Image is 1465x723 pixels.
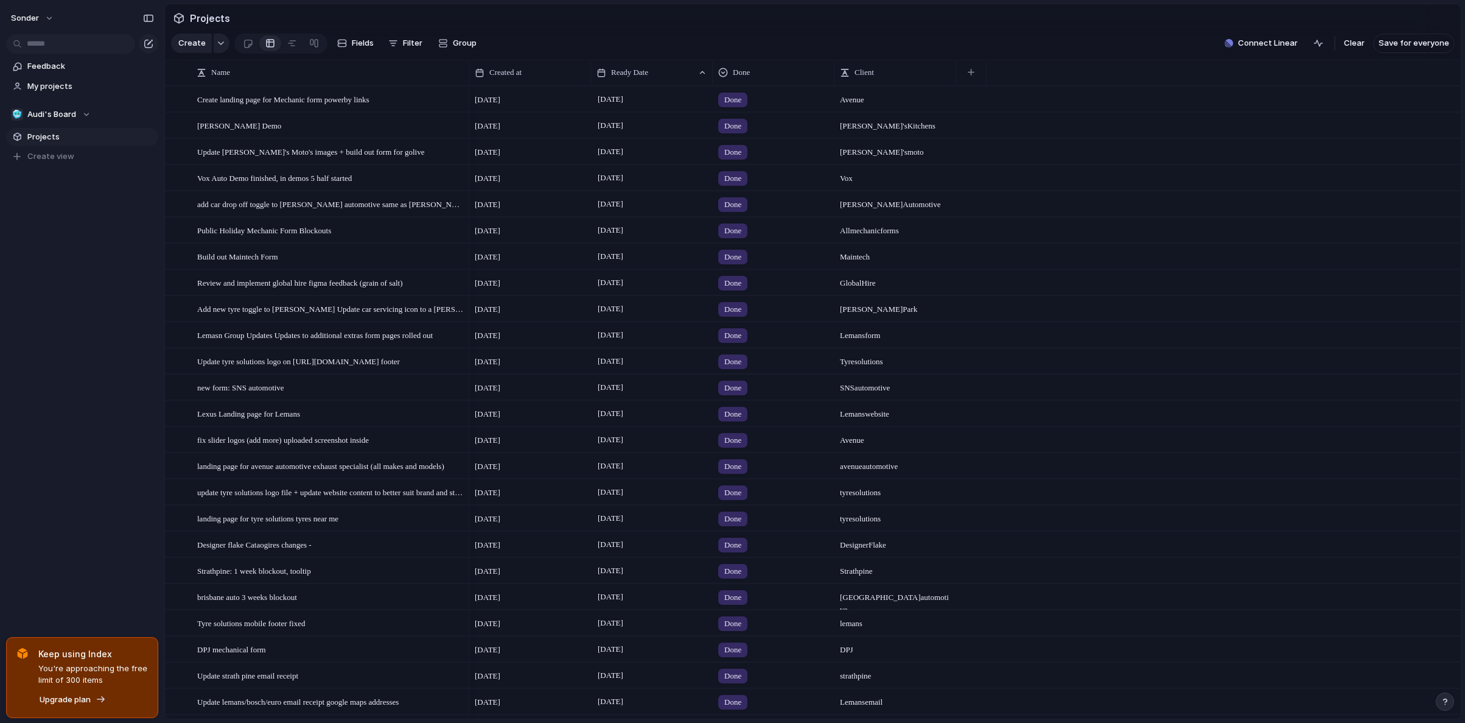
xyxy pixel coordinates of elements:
span: [DATE] [475,644,500,656]
span: strathpine [835,663,956,682]
span: Done [724,696,741,708]
span: Save for everyone [1379,37,1449,49]
span: SNS automotive [835,375,956,394]
span: [DATE] [595,642,626,657]
span: Done [724,539,741,551]
span: Done [724,382,741,394]
a: Feedback [6,57,158,76]
span: [DATE] [595,511,626,526]
span: DPJ mechanical form [197,642,266,656]
span: Build out Maintech Form [197,249,278,263]
span: Lemans form [835,323,956,342]
span: avenue automotive [835,454,956,473]
span: Create view [27,150,74,163]
span: [DATE] [475,591,500,604]
span: Lemasn Group Updates Updates to additional extras form pages rolled out [197,328,433,342]
span: Designer Flake [835,532,956,551]
span: Client [855,66,874,79]
span: [DATE] [595,459,626,473]
span: Done [733,66,750,79]
span: Done [724,330,741,342]
span: [DATE] [475,356,500,368]
span: Lexus Landing page for Lemans [197,406,300,420]
span: Strathpine: 1 week blockout, tooltip [197,563,311,577]
span: [DATE] [475,696,500,708]
span: [DATE] [475,303,500,316]
span: [DATE] [595,223,626,238]
span: sonder [11,12,39,24]
span: [DATE] [595,590,626,604]
span: Lemans email [835,689,956,708]
span: Keep using Index [38,647,148,660]
span: Update strath pine email receipt [197,668,298,682]
span: [DATE] [595,485,626,499]
span: [PERSON_NAME]'s moto [835,139,956,158]
span: [PERSON_NAME] Demo [197,118,281,132]
span: Done [724,225,741,237]
span: [DATE] [475,251,500,263]
span: Lemans website [835,401,956,420]
span: Vox [835,166,956,185]
span: Maintech [835,244,956,263]
span: Update tyre solutions logo on [URL][DOMAIN_NAME] footer [197,354,400,368]
span: [DATE] [475,434,500,446]
span: You're approaching the free limit of 300 items [38,663,148,686]
span: [DATE] [595,406,626,421]
span: Add new tyre toggle to [PERSON_NAME] Update car servicing icon to a [PERSON_NAME] Make trye ‘’tyr... [197,302,465,316]
span: [DATE] [475,460,500,473]
span: tyre solutions [835,506,956,525]
span: [DATE] [475,539,500,551]
span: Done [724,199,741,211]
span: Create landing page for Mechanic form powerby links [197,92,369,106]
span: Public Holiday Mechanic Form Blockouts [197,223,331,237]
button: Filter [383,34,427,53]
button: Clear [1339,34,1369,53]
span: Projects [27,131,154,143]
button: 🥶Audi's Board [6,105,158,124]
span: [DATE] [475,94,500,106]
span: Done [724,277,741,289]
span: Done [724,94,741,106]
span: [PERSON_NAME] Park [835,297,956,316]
span: landing page for avenue automotive exhaust specialist (all makes and models) [197,459,444,473]
span: [DATE] [475,513,500,525]
button: Fields [332,34,379,53]
span: Strathpine [835,559,956,577]
span: [DATE] [475,225,500,237]
span: [DATE] [595,118,626,133]
span: add car drop off toggle to [PERSON_NAME] automotive same as [PERSON_NAME] stay overnight for cale... [197,197,465,211]
span: [DATE] [595,563,626,578]
span: Avenue [835,428,956,446]
span: Done [724,565,741,577]
span: Feedback [27,60,154,72]
span: Done [724,120,741,132]
span: [DATE] [595,328,626,342]
span: [DATE] [595,354,626,369]
span: Upgrade plan [40,694,91,706]
span: Audi's Board [27,108,76,121]
span: Create [178,37,206,49]
span: Done [724,460,741,473]
span: [DATE] [475,670,500,682]
span: [DATE] [595,432,626,447]
span: Done [724,513,741,525]
span: [DATE] [475,120,500,132]
span: Ready Date [611,66,648,79]
span: Done [724,618,741,630]
span: [DATE] [475,146,500,158]
span: All mechanic forms [835,218,956,237]
span: new form: SNS automotive [197,380,284,394]
span: [DATE] [595,668,626,683]
div: 🥶 [11,108,23,121]
a: Projects [6,128,158,146]
span: Done [724,591,741,604]
a: My projects [6,77,158,96]
span: [DATE] [475,382,500,394]
span: Done [724,303,741,316]
span: Update lemans/bosch/euro email receipt google maps addresses [197,694,399,708]
span: tyre solutions [835,480,956,499]
span: [DATE] [595,249,626,264]
span: [DATE] [475,565,500,577]
span: Done [724,487,741,499]
button: sonder [5,9,60,28]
